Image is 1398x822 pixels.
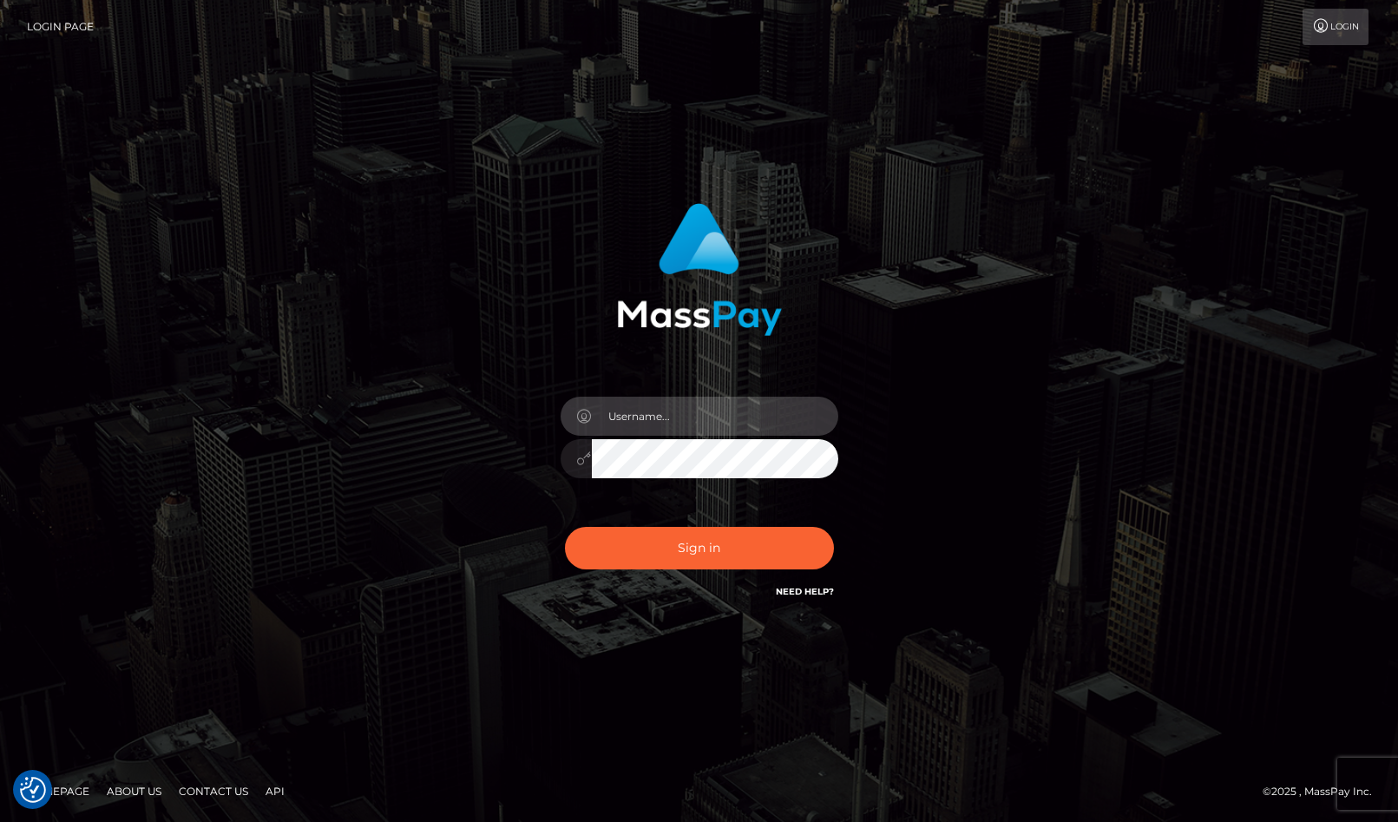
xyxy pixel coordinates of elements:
a: Homepage [19,778,96,805]
img: MassPay Login [617,203,782,336]
a: Need Help? [776,586,834,597]
button: Sign in [565,527,834,569]
img: Revisit consent button [20,777,46,803]
a: About Us [100,778,168,805]
a: API [259,778,292,805]
a: Login Page [27,9,94,45]
a: Login [1303,9,1368,45]
button: Consent Preferences [20,777,46,803]
input: Username... [592,397,838,436]
a: Contact Us [172,778,255,805]
div: © 2025 , MassPay Inc. [1263,782,1385,801]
